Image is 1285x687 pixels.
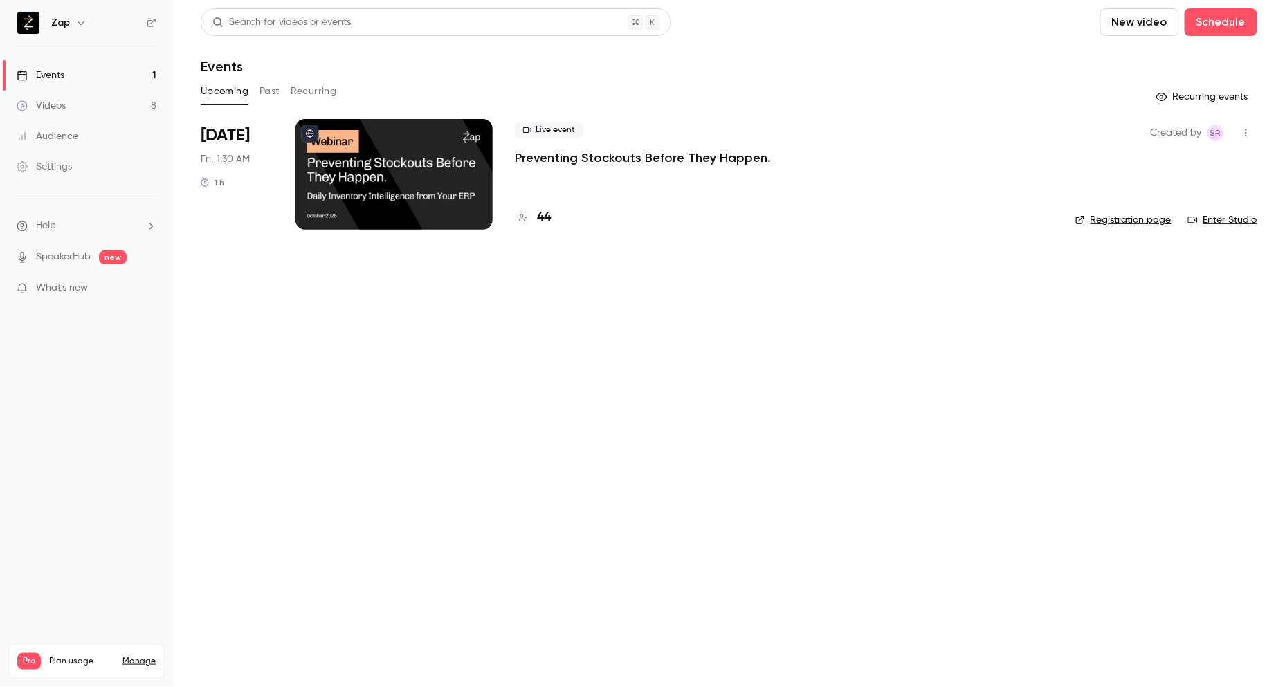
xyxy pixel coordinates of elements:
[1151,125,1202,141] span: Created by
[122,656,156,667] a: Manage
[99,250,127,264] span: new
[291,80,337,102] button: Recurring
[515,122,583,138] span: Live event
[201,119,273,230] div: Oct 9 Thu, 4:30 PM (Europe/London)
[1185,8,1257,36] button: Schedule
[17,68,64,82] div: Events
[36,219,56,233] span: Help
[201,152,250,166] span: Fri, 1:30 AM
[17,99,66,113] div: Videos
[17,653,41,670] span: Pro
[201,80,248,102] button: Upcoming
[515,208,551,227] a: 44
[201,125,250,147] span: [DATE]
[49,656,114,667] span: Plan usage
[17,219,156,233] li: help-dropdown-opener
[1210,125,1221,141] span: SR
[201,177,224,188] div: 1 h
[17,160,72,174] div: Settings
[259,80,280,102] button: Past
[36,281,88,295] span: What's new
[17,12,39,34] img: Zap
[1150,86,1257,108] button: Recurring events
[51,16,70,30] h6: Zap
[1075,213,1172,227] a: Registration page
[1188,213,1257,227] a: Enter Studio
[201,58,243,75] h1: Events
[212,15,351,30] div: Search for videos or events
[36,250,91,264] a: SpeakerHub
[1100,8,1179,36] button: New video
[515,149,771,166] a: Preventing Stockouts Before They Happen.
[537,208,551,227] h4: 44
[17,129,78,143] div: Audience
[1207,125,1224,141] span: Simon Ryan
